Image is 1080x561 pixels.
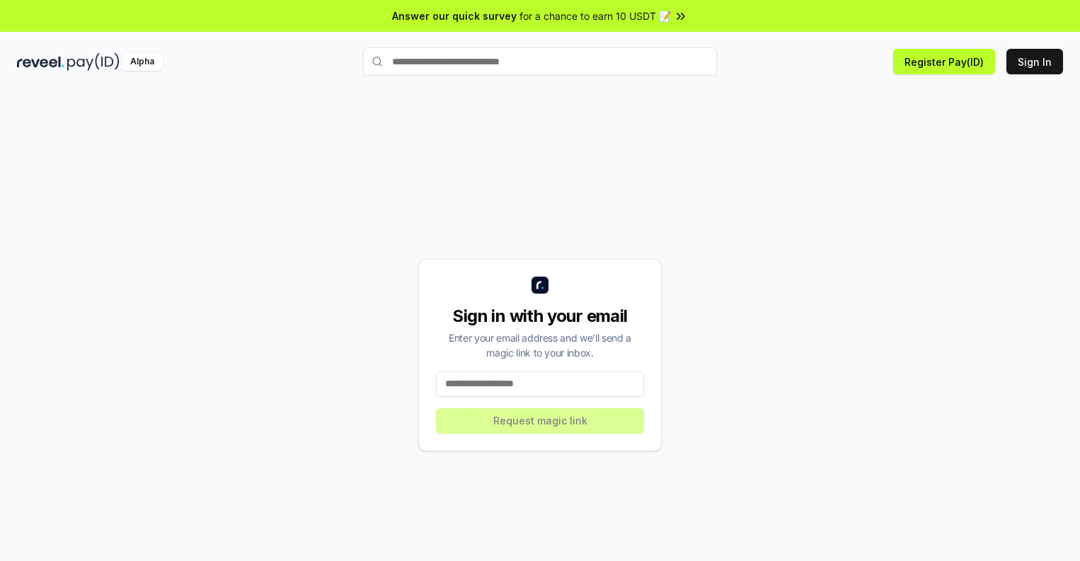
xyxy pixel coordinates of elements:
span: for a chance to earn 10 USDT 📝 [519,8,671,23]
img: reveel_dark [17,53,64,71]
button: Sign In [1006,49,1063,74]
div: Alpha [122,53,162,71]
div: Sign in with your email [436,305,644,328]
button: Register Pay(ID) [893,49,995,74]
img: pay_id [67,53,120,71]
div: Enter your email address and we’ll send a magic link to your inbox. [436,330,644,360]
span: Answer our quick survey [392,8,517,23]
img: logo_small [532,277,548,294]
